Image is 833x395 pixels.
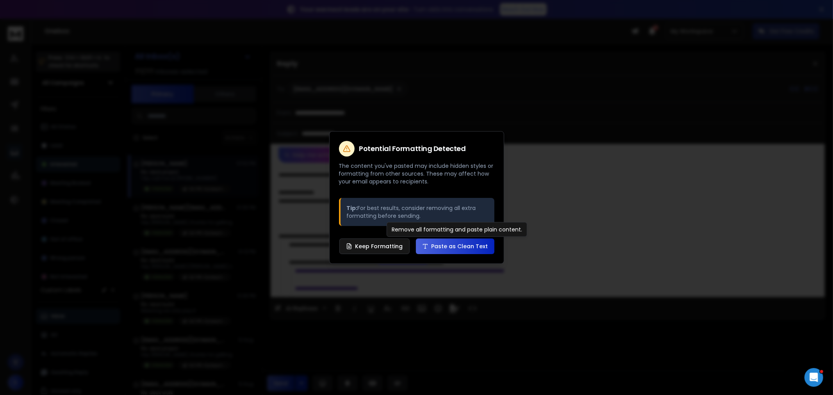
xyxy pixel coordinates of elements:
strong: Tip: [347,204,358,212]
p: The content you've pasted may include hidden styles or formatting from other sources. These may a... [339,162,494,185]
iframe: Intercom live chat [804,368,823,387]
button: Paste as Clean Text [416,238,494,254]
p: For best results, consider removing all extra formatting before sending. [347,204,488,220]
div: Remove all formatting and paste plain content. [387,222,527,237]
button: Keep Formatting [339,238,410,254]
h2: Potential Formatting Detected [359,145,466,152]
